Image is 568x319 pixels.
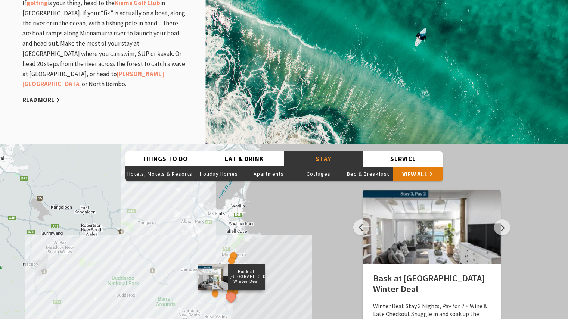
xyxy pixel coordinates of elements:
button: Previous [353,219,369,235]
button: Hotels, Motels & Resorts [125,166,194,181]
a: View All [393,166,443,181]
button: Bed & Breakfast [343,166,393,181]
button: See detail about Greyleigh Kiama [213,281,223,290]
button: Apartments [244,166,294,181]
h2: Bask at [GEOGRAPHIC_DATA] Winter Deal [373,273,490,297]
button: See detail about Casa Mar Azul [227,256,236,266]
a: Read More [22,96,60,104]
button: Things To Do [125,151,205,167]
button: Cottages [294,166,343,181]
button: Eat & Drink [205,151,284,167]
button: Service [363,151,443,167]
button: See detail about Saddleback Grove [210,288,220,298]
button: Next [494,219,510,235]
button: Holiday Homes [194,166,244,181]
button: See detail about Bask at Loves Bay Winter Deal [224,290,238,303]
button: Stay [284,151,364,167]
p: Bask at [GEOGRAPHIC_DATA] Winter Deal [227,268,265,285]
